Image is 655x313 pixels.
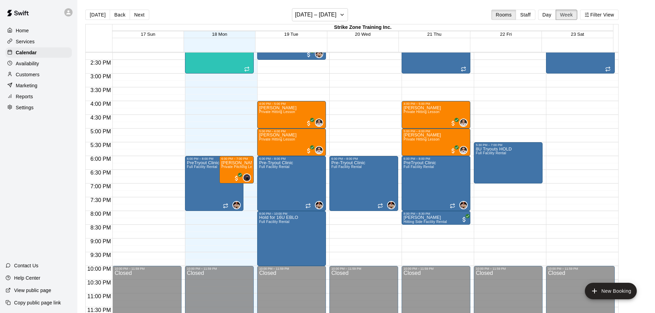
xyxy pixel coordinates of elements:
[6,36,72,47] a: Services
[450,120,457,127] span: All customers have paid
[316,202,323,209] img: Garrett Takamatsu
[6,80,72,91] div: Marketing
[16,60,39,67] p: Availability
[450,147,457,154] span: All customers have paid
[89,87,113,93] span: 3:30 PM
[404,130,468,133] div: 5:00 PM – 6:00 PM
[257,128,326,156] div: 5:00 PM – 6:00 PM: Giulio Nardi
[404,212,468,215] div: 8:00 PM – 8:30 PM
[318,50,323,58] span: Garrett Takamatsu
[500,32,512,37] button: 22 Fri
[315,50,323,58] div: Garrett Takamatsu
[14,299,61,306] p: Copy public page link
[388,202,395,209] img: Garrett Takamatsu
[292,8,348,21] button: [DATE] – [DATE]
[404,110,440,114] span: Private Hitting Lesson
[245,174,251,182] span: Corben Peters
[459,119,468,127] div: Brett Graham
[404,220,447,224] span: Hitting Side Facility Rental
[378,203,383,209] span: Recurring event
[6,102,72,113] a: Settings
[232,201,241,209] div: Garrett Takamatsu
[315,119,323,127] div: Brett Graham
[6,69,72,80] a: Customers
[305,203,311,209] span: Recurring event
[233,202,240,209] img: Garrett Takamatsu
[259,165,290,169] span: Full Facility Rental
[212,32,227,37] button: 18 Mon
[16,82,37,89] p: Marketing
[316,51,323,57] img: Garrett Takamatsu
[223,203,228,209] span: Recurring event
[16,104,34,111] p: Settings
[305,147,312,154] span: All customers have paid
[315,201,323,209] div: Garrett Takamatsu
[316,119,323,126] img: Brett Graham
[6,47,72,58] a: Calendar
[548,267,613,270] div: 10:00 PM – 11:59 PM
[89,74,113,79] span: 3:00 PM
[16,27,29,34] p: Home
[461,66,466,72] span: Recurring event
[355,32,371,37] button: 20 Wed
[316,147,323,154] img: Brett Graham
[85,10,110,20] button: [DATE]
[14,262,39,269] p: Contact Us
[556,10,577,20] button: Week
[387,201,395,209] div: Garrett Takamatsu
[86,293,112,299] span: 11:00 PM
[259,102,324,105] div: 4:00 PM – 5:00 PM
[390,201,395,209] span: Garrett Takamatsu
[89,115,113,121] span: 4:30 PM
[476,151,506,155] span: Full Facility Rental
[305,51,312,58] span: All customers have paid
[89,60,113,66] span: 2:30 PM
[259,220,290,224] span: Full Facility Rental
[16,93,33,100] p: Reports
[221,157,252,160] div: 6:00 PM – 7:00 PM
[89,211,113,217] span: 8:00 PM
[259,212,324,215] div: 8:00 PM – 10:00 PM
[86,266,112,272] span: 10:00 PM
[89,238,113,244] span: 9:00 PM
[112,24,613,31] div: Strike Zone Training Inc.
[114,267,179,270] div: 10:00 PM – 11:59 PM
[89,225,113,231] span: 8:30 PM
[402,128,470,156] div: 5:00 PM – 6:00 PM: Max Zhang
[315,146,323,154] div: Brett Graham
[6,25,72,36] a: Home
[221,165,313,169] span: Private Pitching Lessons ages [DEMOGRAPHIC_DATA]
[259,137,295,141] span: Private Hitting Lesson
[402,156,470,211] div: 6:00 PM – 8:00 PM: PreTryout Clinic
[110,10,130,20] button: Back
[235,201,241,209] span: Garrett Takamatsu
[244,66,250,72] span: Recurring event
[6,91,72,102] a: Reports
[404,157,468,160] div: 6:00 PM – 8:00 PM
[257,211,326,266] div: 8:00 PM – 10:00 PM: Hold for 16U EBLO
[257,156,326,211] div: 6:00 PM – 8:00 PM: Pre-Tryout Clinic
[404,165,434,169] span: Full Facility Rental
[89,170,113,176] span: 6:30 PM
[318,201,323,209] span: Garrett Takamatsu
[427,32,441,37] button: 21 Thu
[318,119,323,127] span: Brett Graham
[14,287,51,294] p: View public page
[461,216,468,223] span: All customers have paid
[89,252,113,258] span: 9:30 PM
[284,32,298,37] span: 19 Tue
[331,165,362,169] span: Full Facility Rental
[491,10,516,20] button: Rooms
[331,267,396,270] div: 10:00 PM – 11:59 PM
[259,110,295,114] span: Private Hitting Lesson
[450,203,455,209] span: Recurring event
[462,146,468,154] span: Brett Graham
[187,267,252,270] div: 10:00 PM – 11:59 PM
[460,202,467,209] img: Garrett Takamatsu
